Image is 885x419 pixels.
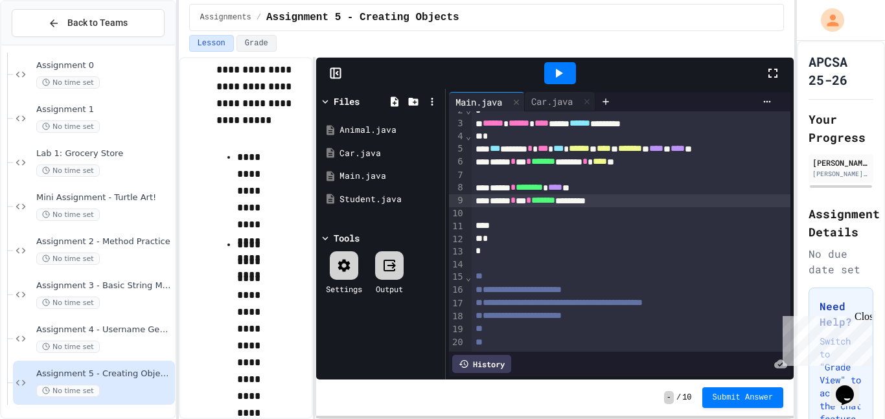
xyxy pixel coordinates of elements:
[36,341,100,353] span: No time set
[326,283,362,295] div: Settings
[334,231,360,245] div: Tools
[465,272,472,282] span: Fold line
[5,5,89,82] div: Chat with us now!Close
[809,246,873,277] div: No due date set
[449,323,465,336] div: 19
[809,52,873,89] h1: APCSA 25-26
[449,169,465,182] div: 7
[702,387,784,408] button: Submit Answer
[449,130,465,143] div: 4
[664,391,674,404] span: -
[812,157,869,168] div: [PERSON_NAME]
[36,148,172,159] span: Lab 1: Grocery Store
[266,10,459,25] span: Assignment 5 - Creating Objects
[36,324,172,335] span: Assignment 4 - Username Generation
[465,131,472,141] span: Fold line
[339,124,441,137] div: Animal.java
[189,35,234,52] button: Lesson
[257,12,261,23] span: /
[807,5,847,35] div: My Account
[449,284,465,297] div: 16
[67,16,128,30] span: Back to Teams
[713,392,774,403] span: Submit Answer
[339,170,441,183] div: Main.java
[36,368,172,379] span: Assignment 5 - Creating Objects
[376,283,403,295] div: Output
[449,271,465,284] div: 15
[525,95,579,108] div: Car.java
[809,205,873,241] h2: Assignment Details
[449,92,525,111] div: Main.java
[449,95,509,109] div: Main.java
[12,9,165,37] button: Back to Teams
[449,310,465,323] div: 18
[36,385,100,397] span: No time set
[36,253,100,265] span: No time set
[339,147,441,160] div: Car.java
[449,336,465,349] div: 20
[36,164,100,177] span: No time set
[682,392,691,403] span: 10
[36,297,100,309] span: No time set
[449,207,465,220] div: 10
[777,311,872,366] iframe: chat widget
[820,299,862,330] h3: Need Help?
[36,104,172,115] span: Assignment 1
[449,258,465,271] div: 14
[200,12,251,23] span: Assignments
[36,76,100,89] span: No time set
[449,233,465,246] div: 12
[36,209,100,221] span: No time set
[36,236,172,247] span: Assignment 2 - Method Practice
[236,35,277,52] button: Grade
[449,117,465,130] div: 3
[334,95,360,108] div: Files
[449,220,465,233] div: 11
[449,245,465,258] div: 13
[812,169,869,179] div: [PERSON_NAME][EMAIL_ADDRESS][DOMAIN_NAME]
[36,120,100,133] span: No time set
[449,297,465,310] div: 17
[449,155,465,168] div: 6
[36,280,172,291] span: Assignment 3 - Basic String Methods
[449,142,465,155] div: 5
[809,110,873,146] h2: Your Progress
[676,392,681,403] span: /
[449,181,465,194] div: 8
[449,194,465,207] div: 9
[339,193,441,206] div: Student.java
[36,60,172,71] span: Assignment 0
[525,92,595,111] div: Car.java
[831,367,872,406] iframe: chat widget
[36,192,172,203] span: Mini Assignment - Turtle Art!
[452,355,511,373] div: History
